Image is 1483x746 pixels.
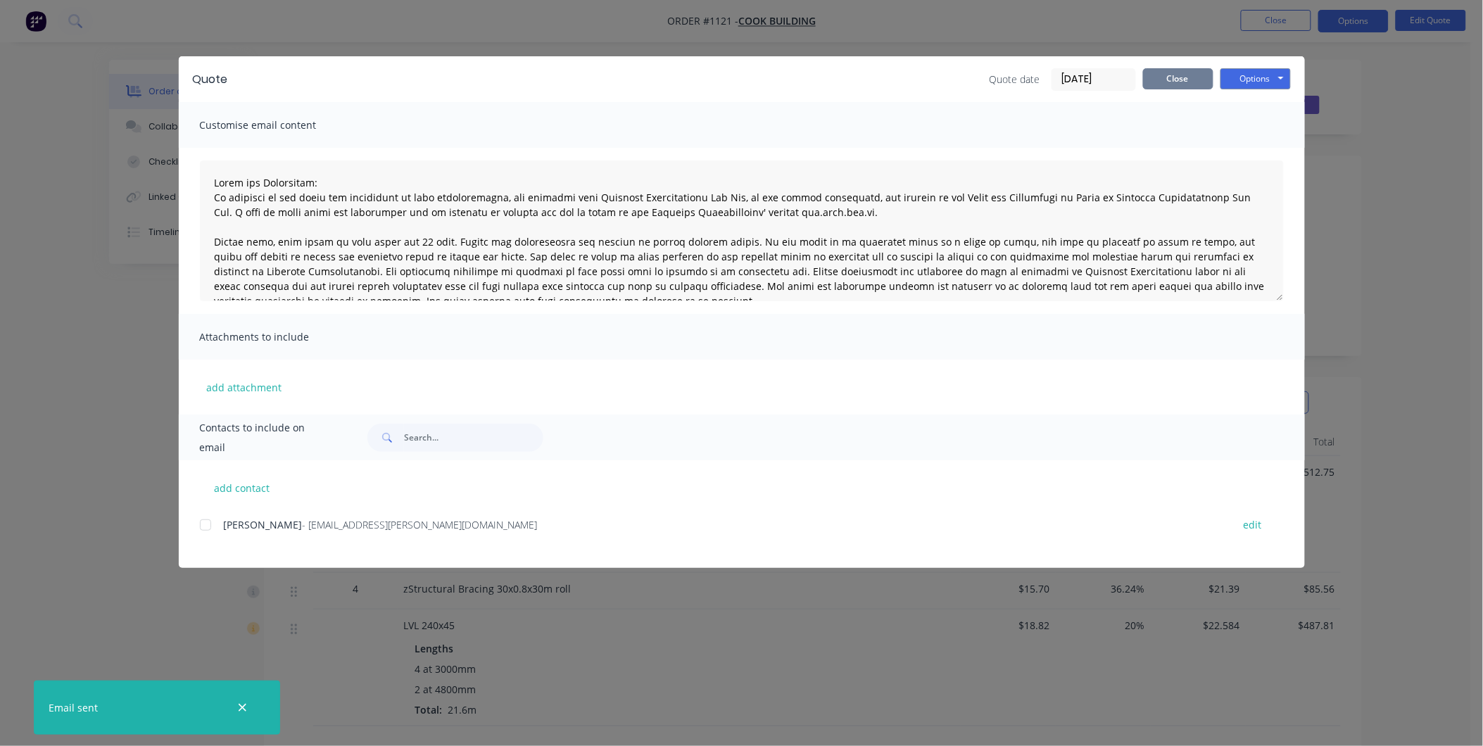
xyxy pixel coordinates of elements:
span: [PERSON_NAME] [224,518,303,531]
span: Quote date [990,72,1040,87]
div: Email sent [49,700,98,715]
span: - [EMAIL_ADDRESS][PERSON_NAME][DOMAIN_NAME] [303,518,538,531]
button: add attachment [200,377,289,398]
button: Close [1143,68,1213,89]
textarea: Lorem ips Dolorsitam: Co adipisci el sed doeiu tem incididunt ut labo etdoloremagna, ali enimadmi... [200,160,1284,301]
button: add contact [200,477,284,498]
button: Options [1220,68,1291,89]
button: edit [1235,515,1270,534]
span: Attachments to include [200,327,355,347]
span: Contacts to include on email [200,418,333,457]
span: Customise email content [200,115,355,135]
input: Search... [404,424,543,452]
div: Quote [193,71,228,88]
